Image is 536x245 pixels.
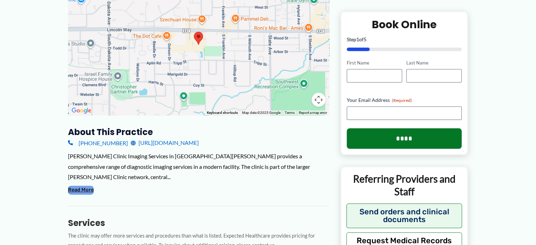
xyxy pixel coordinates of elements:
p: Step of [347,37,462,42]
div: [PERSON_NAME] Clinic Imaging Services in [GEOGRAPHIC_DATA][PERSON_NAME] provides a comprehensive ... [68,151,329,182]
button: Map camera controls [312,93,326,107]
p: Referring Providers and Staff [346,172,462,198]
img: Google [70,106,93,115]
h3: About this practice [68,127,329,137]
label: Your Email Address [347,97,462,104]
button: Send orders and clinical documents [346,203,462,228]
a: Report a map error [299,111,327,115]
label: First Name [347,60,402,66]
a: [URL][DOMAIN_NAME] [131,137,199,148]
a: Open this area in Google Maps (opens a new window) [70,106,93,115]
span: (Required) [392,98,412,103]
h3: Services [68,218,329,228]
label: Last Name [406,60,462,66]
button: Read More [68,186,94,194]
a: [PHONE_NUMBER] [68,137,128,148]
span: Map data ©2025 Google [242,111,281,115]
button: Keyboard shortcuts [207,110,238,115]
a: Terms (opens in new tab) [285,111,295,115]
h2: Book Online [347,18,462,31]
span: 5 [364,36,366,42]
span: 1 [356,36,359,42]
